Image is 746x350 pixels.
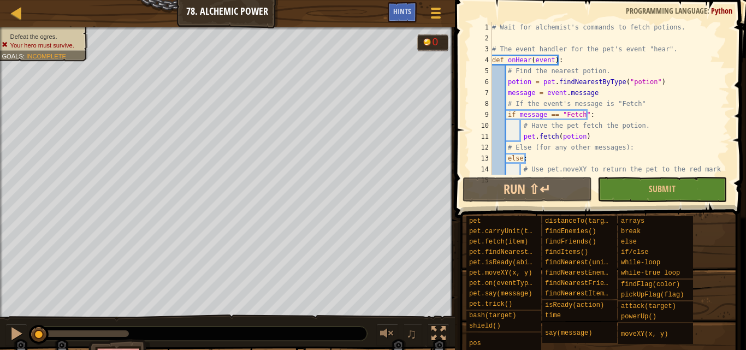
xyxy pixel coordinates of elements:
span: pet.findNearestByType(type) [469,248,575,256]
span: say(message) [545,329,592,337]
button: Adjust volume [376,324,398,346]
div: 1 [470,22,492,33]
span: Python [711,5,732,16]
span: pos [469,340,481,347]
div: 8 [470,98,492,109]
div: Team 'humans' has 0 gold. [417,34,448,51]
span: time [545,312,561,319]
div: 15 [470,175,492,186]
div: 5 [470,66,492,76]
li: Defeat the ogres. [2,32,81,41]
span: pet.isReady(ability) [469,259,548,266]
span: Your hero must survive. [10,41,74,49]
span: arrays [621,217,644,225]
span: findNearestFriend() [545,280,620,287]
span: shield() [469,322,501,330]
span: Hints [393,6,411,16]
span: findNearestEnemy() [545,269,616,277]
span: isReady(action) [545,301,604,309]
span: Defeat the ogres. [10,33,57,40]
span: powerUp() [621,313,656,321]
span: findFriends() [545,238,596,246]
span: Incomplete [26,52,66,60]
span: attack(target) [621,302,676,310]
span: while-loop [621,259,660,266]
span: Programming language [626,5,707,16]
span: Goals [2,52,23,60]
span: pet.fetch(item) [469,238,528,246]
div: 0 [432,37,443,47]
div: 11 [470,131,492,142]
span: findItems() [545,248,588,256]
span: break [621,228,641,235]
span: pet.trick() [469,300,512,308]
span: pet [469,217,481,225]
span: bash(target) [469,312,516,319]
span: : [23,52,26,60]
span: while-true loop [621,269,680,277]
div: 6 [470,76,492,87]
button: ♫ [404,324,422,346]
button: Submit [597,177,727,202]
button: Show game menu [422,2,449,28]
span: findFlag(color) [621,281,680,288]
span: findNearestItem() [545,290,612,298]
button: Run ⇧↵ [463,177,592,202]
span: findNearest(units) [545,259,616,266]
div: 12 [470,142,492,153]
div: 14 [470,164,492,175]
button: Toggle fullscreen [428,324,449,346]
span: findEnemies() [545,228,596,235]
span: pickUpFlag(flag) [621,291,684,299]
span: else [621,238,637,246]
div: 4 [470,55,492,66]
button: Ctrl + P: Pause [5,324,27,346]
span: pet.carryUnit(target, x, y) [469,228,575,235]
span: Submit [649,183,676,195]
div: 7 [470,87,492,98]
span: moveXY(x, y) [621,330,668,338]
div: 13 [470,153,492,164]
div: 3 [470,44,492,55]
span: distanceTo(target) [545,217,616,225]
div: 2 [470,33,492,44]
span: ♫ [406,325,417,342]
li: Your hero must survive. [2,41,81,50]
div: 9 [470,109,492,120]
span: pet.on(eventType, handler) [469,280,571,287]
span: : [707,5,711,16]
div: 10 [470,120,492,131]
span: pet.say(message) [469,290,532,298]
span: pet.moveXY(x, y) [469,269,532,277]
span: if/else [621,248,648,256]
